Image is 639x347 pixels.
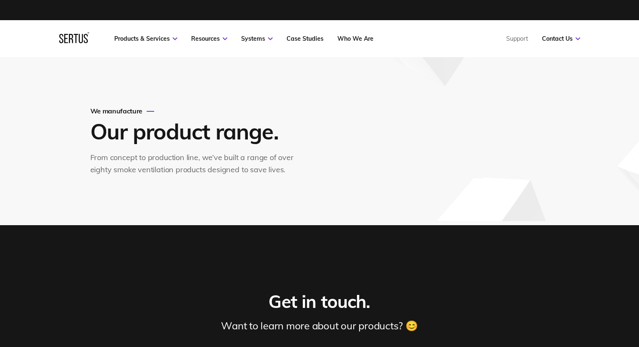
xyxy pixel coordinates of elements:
[287,35,323,42] a: Case Studies
[337,35,373,42] a: Who We Are
[191,35,227,42] a: Resources
[506,35,528,42] a: Support
[268,291,370,313] div: Get in touch.
[90,107,302,115] div: We manufacture
[241,35,273,42] a: Systems
[90,152,302,176] div: From concept to production line, we’ve built a range of over eighty smoke ventilation products de...
[90,118,300,145] h1: Our product range.
[542,35,580,42] a: Contact Us
[114,35,177,42] a: Products & Services
[221,319,418,332] div: Want to learn more about our products? 😊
